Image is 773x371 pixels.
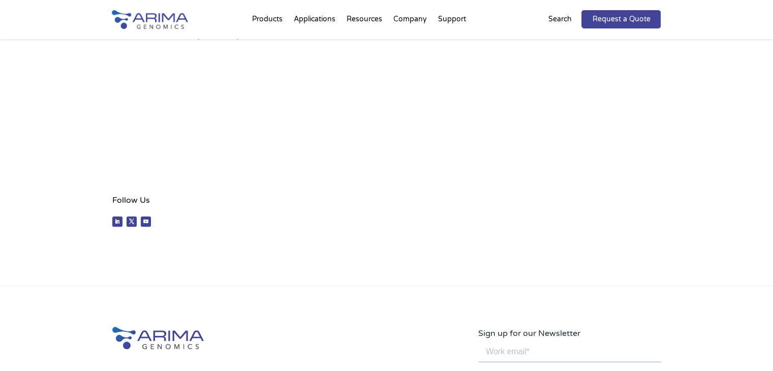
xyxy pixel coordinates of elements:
[112,194,314,214] h4: Follow Us
[141,217,151,227] a: Follow on Youtube
[112,327,204,349] img: Arima-Genomics-logo
[548,13,571,26] p: Search
[478,327,661,340] p: Sign up for our Newsletter
[581,10,661,28] a: Request a Quote
[127,217,137,227] a: Follow on X
[112,217,122,227] a: Follow on LinkedIn
[112,10,188,29] img: Arima-Genomics-logo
